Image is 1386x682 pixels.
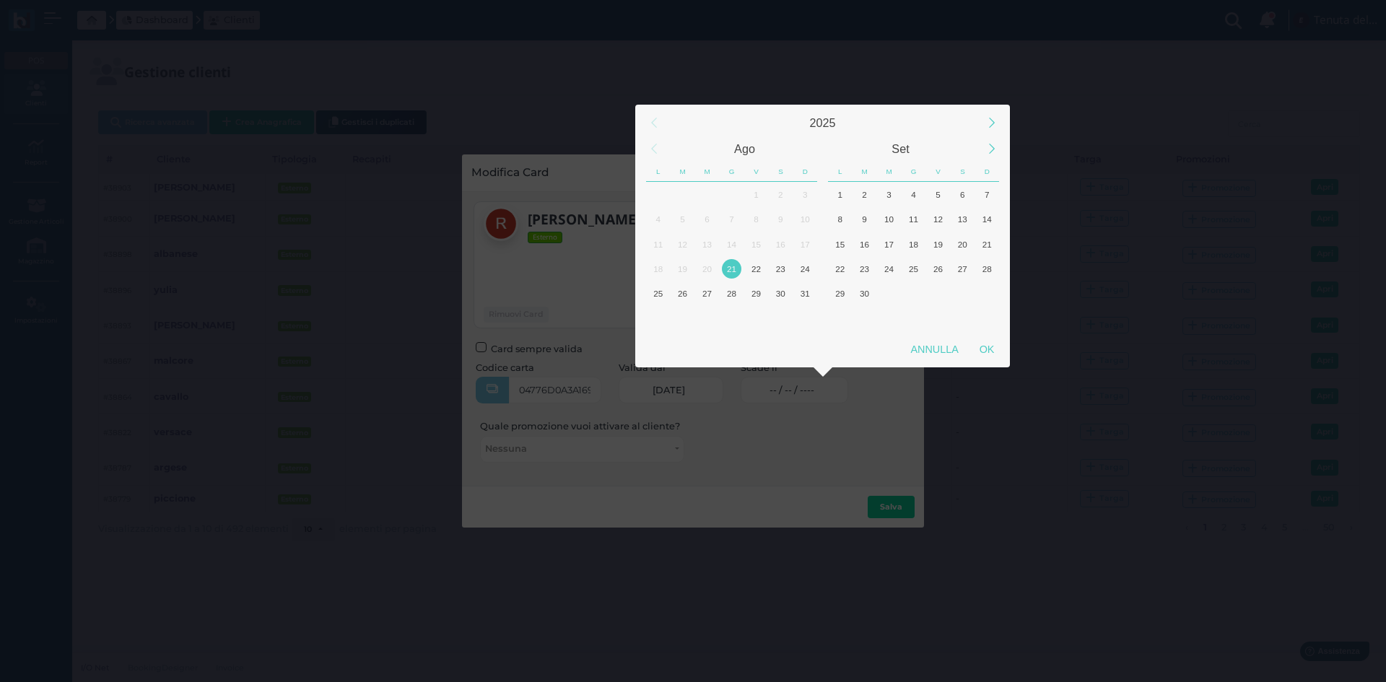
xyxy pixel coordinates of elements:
[768,207,793,232] div: Sabato, Agosto 9
[697,209,717,229] div: 6
[768,232,793,256] div: Sabato, Agosto 16
[695,281,720,306] div: Mercoledì, Agosto 27
[720,232,744,256] div: Giovedì, Agosto 14
[720,256,744,281] div: Oggi, Giovedì, Agosto 21
[902,232,926,256] div: Giovedì, Settembre 18
[746,209,766,229] div: 8
[977,185,997,204] div: 7
[902,281,926,306] div: Giovedì, Ottobre 2
[853,207,877,232] div: Martedì, Settembre 9
[768,256,793,281] div: Sabato, Agosto 23
[925,256,950,281] div: Venerdì, Settembre 26
[975,162,999,182] div: Domenica
[646,232,671,256] div: Lunedì, Agosto 11
[902,182,926,206] div: Giovedì, Settembre 4
[744,162,769,182] div: Venerdì
[975,207,999,232] div: Domenica, Settembre 14
[793,256,817,281] div: Domenica, Agosto 24
[722,259,741,279] div: 21
[793,306,817,331] div: Domenica, Settembre 7
[768,182,793,206] div: Sabato, Agosto 2
[673,235,692,254] div: 12
[900,336,969,362] div: Annulla
[925,281,950,306] div: Venerdì, Ottobre 3
[977,209,997,229] div: 14
[879,235,899,254] div: 17
[828,162,853,182] div: Lunedì
[720,306,744,331] div: Giovedì, Settembre 4
[830,209,850,229] div: 8
[928,235,948,254] div: 19
[853,256,877,281] div: Martedì, Settembre 23
[879,259,899,279] div: 24
[720,182,744,206] div: Giovedì, Luglio 31
[793,281,817,306] div: Domenica, Agosto 31
[744,207,768,232] div: Venerdì, Agosto 8
[877,182,902,206] div: Mercoledì, Settembre 3
[648,284,668,303] div: 25
[768,306,793,331] div: Sabato, Settembre 6
[925,182,950,206] div: Venerdì, Settembre 5
[976,108,1007,139] div: Next Year
[746,235,766,254] div: 15
[744,281,768,306] div: Venerdì, Agosto 29
[828,207,853,232] div: Lunedì, Settembre 8
[950,162,975,182] div: Sabato
[977,235,997,254] div: 21
[877,232,902,256] div: Mercoledì, Settembre 17
[953,235,972,254] div: 20
[648,235,668,254] div: 11
[793,182,817,206] div: Domenica, Agosto 3
[720,281,744,306] div: Giovedì, Agosto 28
[853,162,877,182] div: Martedì
[853,232,877,256] div: Martedì, Settembre 16
[771,259,790,279] div: 23
[744,306,768,331] div: Venerdì, Settembre 5
[975,182,999,206] div: Domenica, Settembre 7
[793,232,817,256] div: Domenica, Agosto 17
[671,207,695,232] div: Martedì, Agosto 5
[828,281,853,306] div: Lunedì, Settembre 29
[722,284,741,303] div: 28
[43,12,95,22] span: Assistenza
[823,136,979,162] div: Settembre
[695,207,720,232] div: Mercoledì, Agosto 6
[855,284,874,303] div: 30
[877,281,902,306] div: Mercoledì, Ottobre 1
[646,207,671,232] div: Lunedì, Agosto 4
[969,336,1005,362] div: OK
[926,162,951,182] div: Venerdì
[746,185,766,204] div: 1
[722,209,741,229] div: 7
[855,185,874,204] div: 2
[855,209,874,229] div: 9
[853,281,877,306] div: Martedì, Settembre 30
[793,207,817,232] div: Domenica, Agosto 10
[746,259,766,279] div: 22
[768,281,793,306] div: Sabato, Agosto 30
[977,259,997,279] div: 28
[648,259,668,279] div: 18
[904,259,923,279] div: 25
[646,306,671,331] div: Lunedì, Settembre 1
[667,136,823,162] div: Agosto
[695,182,720,206] div: Mercoledì, Luglio 30
[671,306,695,331] div: Martedì, Settembre 2
[855,235,874,254] div: 16
[695,256,720,281] div: Mercoledì, Agosto 20
[671,256,695,281] div: Martedì, Agosto 19
[744,232,768,256] div: Venerdì, Agosto 15
[695,162,720,182] div: Mercoledì
[671,232,695,256] div: Martedì, Agosto 12
[648,209,668,229] div: 4
[950,207,975,232] div: Sabato, Settembre 13
[695,306,720,331] div: Mercoledì, Settembre 3
[950,256,975,281] div: Sabato, Settembre 27
[902,256,926,281] div: Giovedì, Settembre 25
[796,185,815,204] div: 3
[771,284,790,303] div: 30
[877,162,902,182] div: Mercoledì
[720,207,744,232] div: Giovedì, Agosto 7
[879,185,899,204] div: 3
[720,162,744,182] div: Giovedì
